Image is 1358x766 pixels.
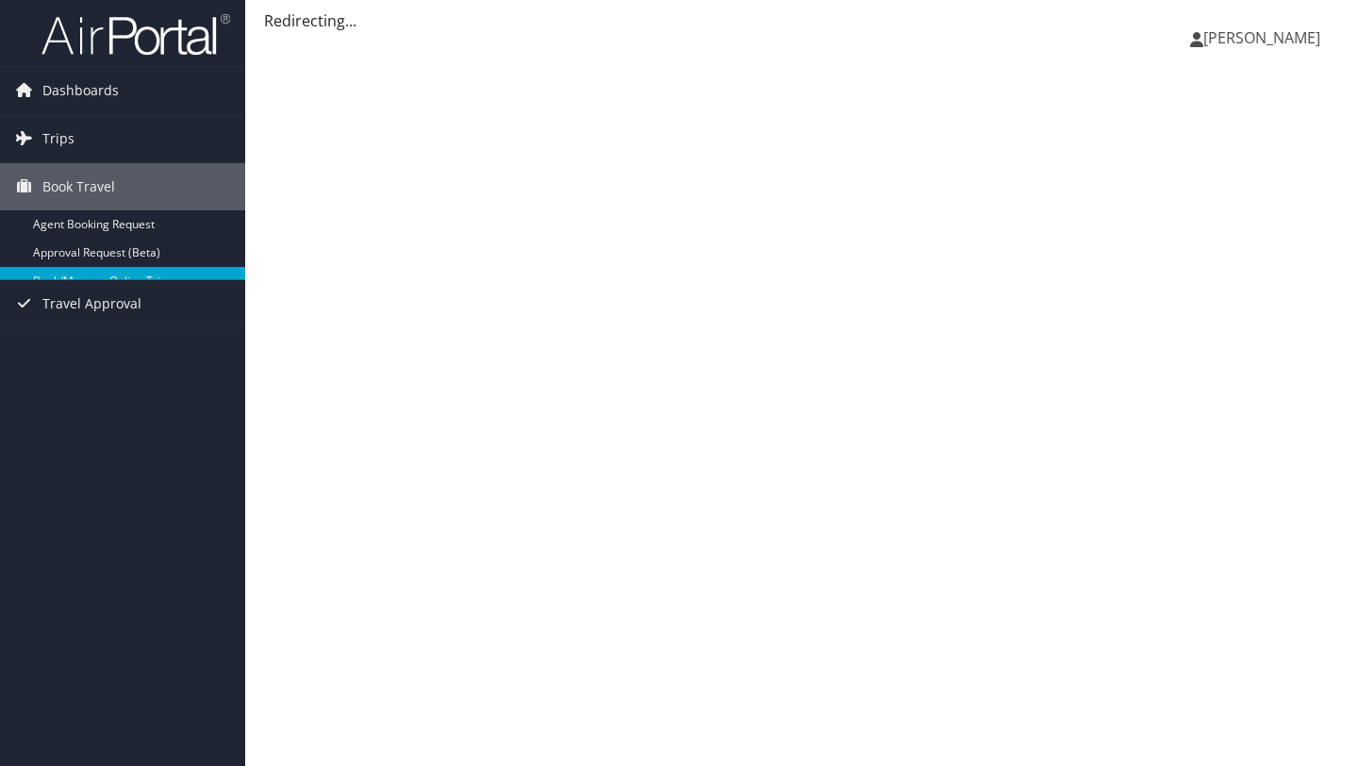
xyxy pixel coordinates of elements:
div: Redirecting... [264,9,1339,32]
span: Travel Approval [42,280,141,327]
span: Trips [42,115,75,162]
a: [PERSON_NAME] [1190,9,1339,66]
span: [PERSON_NAME] [1203,27,1320,48]
span: Book Travel [42,163,115,210]
span: Dashboards [42,67,119,114]
img: airportal-logo.png [41,12,230,57]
